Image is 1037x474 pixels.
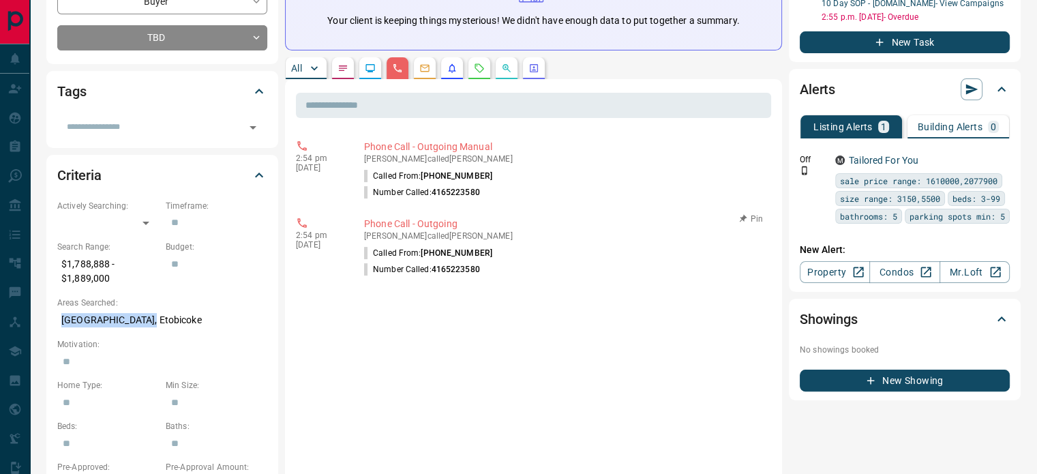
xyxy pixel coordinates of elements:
[419,63,430,74] svg: Emails
[243,118,262,137] button: Open
[57,461,159,473] p: Pre-Approved:
[291,63,302,73] p: All
[849,155,918,166] a: Tailored For You
[57,338,267,351] p: Motivation:
[732,213,771,225] button: Pin
[57,420,159,432] p: Beds:
[364,217,766,231] p: Phone Call - Outgoing
[364,247,492,259] p: Called From:
[421,171,492,181] span: [PHONE_NUMBER]
[840,192,940,205] span: size range: 3150,5500
[800,31,1010,53] button: New Task
[501,63,512,74] svg: Opportunities
[364,231,766,241] p: [PERSON_NAME] called [PERSON_NAME]
[840,209,897,223] span: bathrooms: 5
[840,174,997,188] span: sale price range: 1610000,2077900
[952,192,1000,205] span: beds: 3-99
[57,75,267,108] div: Tags
[166,379,267,391] p: Min Size:
[57,241,159,253] p: Search Range:
[327,14,739,28] p: Your client is keeping things mysterious! We didn't have enough data to put together a summary.
[910,209,1005,223] span: parking spots min: 5
[337,63,348,74] svg: Notes
[57,159,267,192] div: Criteria
[57,200,159,212] p: Actively Searching:
[881,122,886,132] p: 1
[432,188,480,197] span: 4165223580
[447,63,457,74] svg: Listing Alerts
[364,170,492,182] p: Called From:
[869,261,940,283] a: Condos
[813,122,873,132] p: Listing Alerts
[166,200,267,212] p: Timeframe:
[800,78,835,100] h2: Alerts
[800,243,1010,257] p: New Alert:
[918,122,982,132] p: Building Alerts
[166,241,267,253] p: Budget:
[800,261,870,283] a: Property
[364,263,480,276] p: Number Called:
[800,153,827,166] p: Off
[57,164,102,186] h2: Criteria
[57,25,267,50] div: TBD
[57,80,86,102] h2: Tags
[800,344,1010,356] p: No showings booked
[474,63,485,74] svg: Requests
[57,309,267,331] p: [GEOGRAPHIC_DATA], Etobicoke
[800,308,858,330] h2: Showings
[296,153,344,163] p: 2:54 pm
[800,73,1010,106] div: Alerts
[835,155,845,165] div: mrloft.ca
[57,297,267,309] p: Areas Searched:
[991,122,996,132] p: 0
[296,163,344,173] p: [DATE]
[432,265,480,274] span: 4165223580
[166,420,267,432] p: Baths:
[800,370,1010,391] button: New Showing
[364,154,766,164] p: [PERSON_NAME] called [PERSON_NAME]
[57,253,159,290] p: $1,788,888 - $1,889,000
[940,261,1010,283] a: Mr.Loft
[296,231,344,240] p: 2:54 pm
[392,63,403,74] svg: Calls
[166,461,267,473] p: Pre-Approval Amount:
[364,186,480,198] p: Number Called:
[296,240,344,250] p: [DATE]
[800,303,1010,336] div: Showings
[365,63,376,74] svg: Lead Browsing Activity
[528,63,539,74] svg: Agent Actions
[364,140,766,154] p: Phone Call - Outgoing Manual
[822,11,1010,23] p: 2:55 p.m. [DATE] - Overdue
[421,248,492,258] span: [PHONE_NUMBER]
[800,166,809,175] svg: Push Notification Only
[57,379,159,391] p: Home Type:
